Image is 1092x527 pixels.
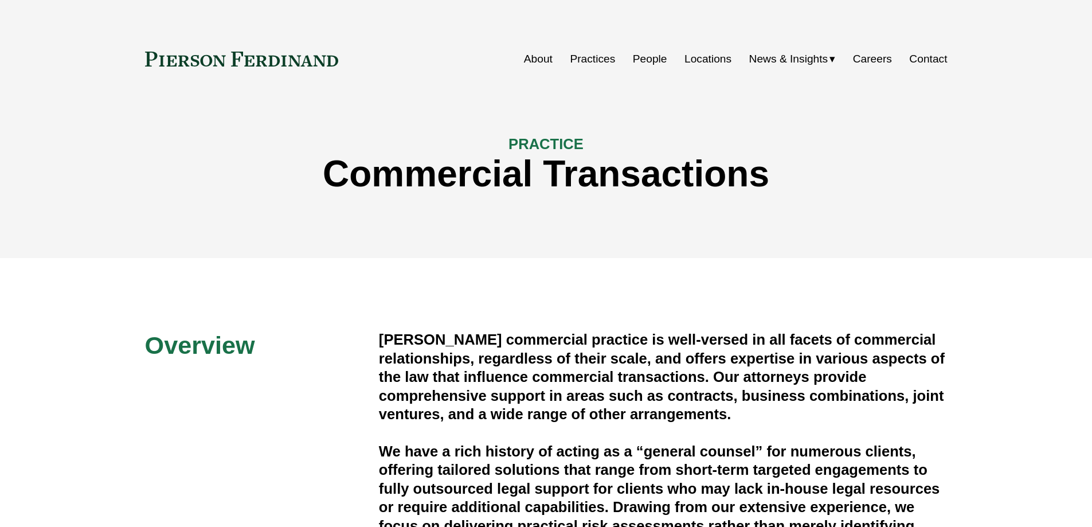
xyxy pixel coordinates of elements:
[909,48,947,70] a: Contact
[853,48,892,70] a: Careers
[524,48,553,70] a: About
[145,153,948,195] h1: Commercial Transactions
[633,48,667,70] a: People
[145,331,255,359] span: Overview
[749,48,836,70] a: folder dropdown
[570,48,615,70] a: Practices
[684,48,731,70] a: Locations
[379,330,948,423] h4: [PERSON_NAME] commercial practice is well-versed in all facets of commercial relationships, regar...
[508,136,584,152] span: PRACTICE
[749,49,828,69] span: News & Insights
